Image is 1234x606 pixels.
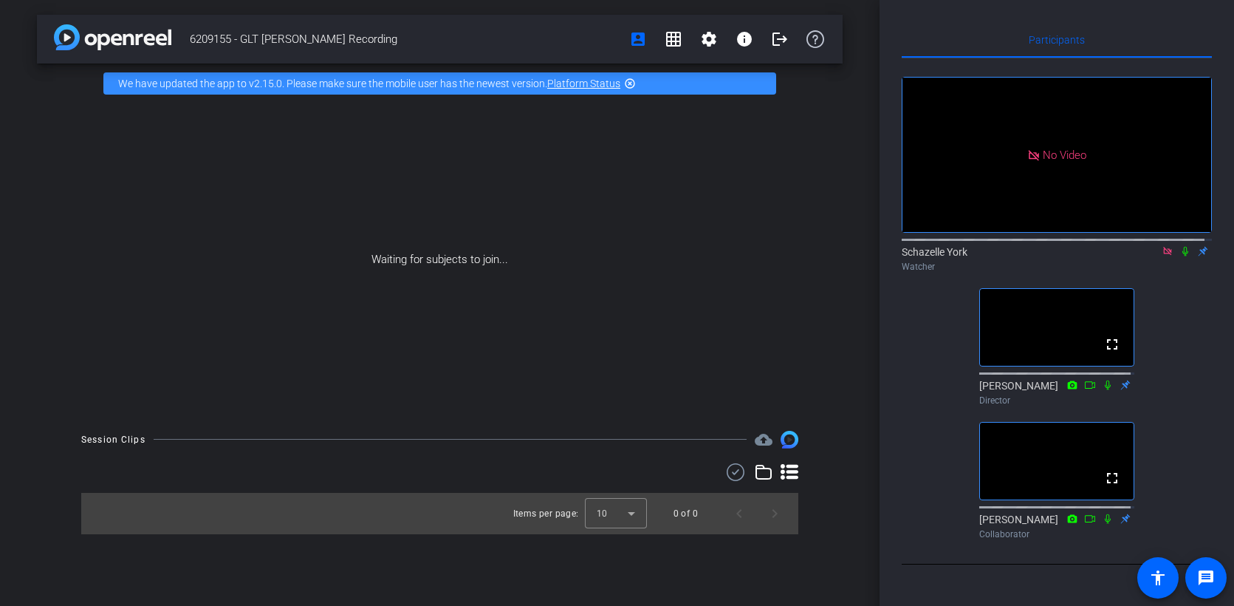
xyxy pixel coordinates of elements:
mat-icon: account_box [629,30,647,48]
mat-icon: highlight_off [624,78,636,89]
span: 6209155 - GLT [PERSON_NAME] Recording [190,24,620,54]
div: Schazelle York [902,245,1212,273]
mat-icon: grid_on [665,30,682,48]
mat-icon: logout [771,30,789,48]
mat-icon: fullscreen [1103,336,1121,353]
mat-icon: accessibility [1149,569,1167,587]
div: Watcher [902,260,1212,273]
div: 0 of 0 [673,506,698,521]
div: [PERSON_NAME] [979,378,1134,407]
mat-icon: info [736,30,753,48]
span: Participants [1029,35,1085,45]
span: Destinations for your clips [755,431,772,449]
mat-icon: cloud_upload [755,431,772,449]
div: Waiting for subjects to join... [37,103,843,416]
div: Session Clips [81,432,145,447]
img: app-logo [54,24,171,50]
div: We have updated the app to v2.15.0. Please make sure the mobile user has the newest version. [103,72,776,95]
div: Items per page: [513,506,579,521]
a: Platform Status [547,78,620,89]
mat-icon: message [1197,569,1215,587]
div: [PERSON_NAME] [979,512,1134,541]
span: No Video [1043,148,1086,161]
mat-icon: settings [700,30,718,48]
div: Collaborator [979,528,1134,541]
mat-icon: fullscreen [1103,469,1121,487]
img: Session clips [781,431,798,449]
button: Previous page [721,496,757,531]
button: Next page [757,496,792,531]
div: Director [979,394,1134,407]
